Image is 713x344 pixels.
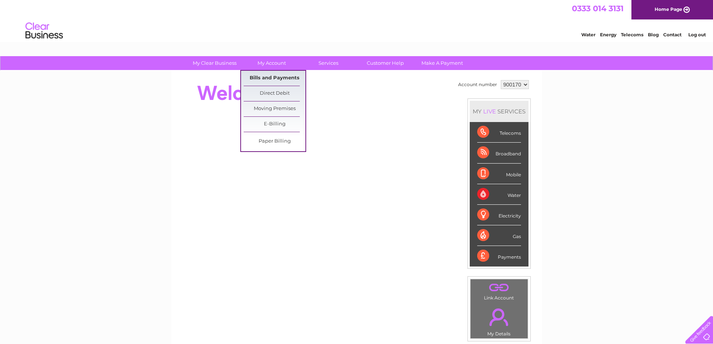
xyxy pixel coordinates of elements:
[477,122,521,143] div: Telecoms
[470,302,528,339] td: My Details
[477,143,521,163] div: Broadband
[688,32,706,37] a: Log out
[244,101,305,116] a: Moving Premises
[648,32,659,37] a: Blog
[25,19,63,42] img: logo.png
[244,71,305,86] a: Bills and Payments
[621,32,643,37] a: Telecoms
[472,304,526,330] a: .
[184,56,246,70] a: My Clear Business
[477,205,521,225] div: Electricity
[180,4,534,36] div: Clear Business is a trading name of Verastar Limited (registered in [GEOGRAPHIC_DATA] No. 3667643...
[477,164,521,184] div: Mobile
[600,32,616,37] a: Energy
[241,56,302,70] a: My Account
[298,56,359,70] a: Services
[482,108,497,115] div: LIVE
[470,279,528,302] td: Link Account
[663,32,682,37] a: Contact
[244,86,305,101] a: Direct Debit
[354,56,416,70] a: Customer Help
[581,32,595,37] a: Water
[477,184,521,205] div: Water
[411,56,473,70] a: Make A Payment
[456,78,499,91] td: Account number
[472,281,526,294] a: .
[244,117,305,132] a: E-Billing
[477,225,521,246] div: Gas
[244,134,305,149] a: Paper Billing
[477,246,521,266] div: Payments
[572,4,624,13] a: 0333 014 3131
[470,101,528,122] div: MY SERVICES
